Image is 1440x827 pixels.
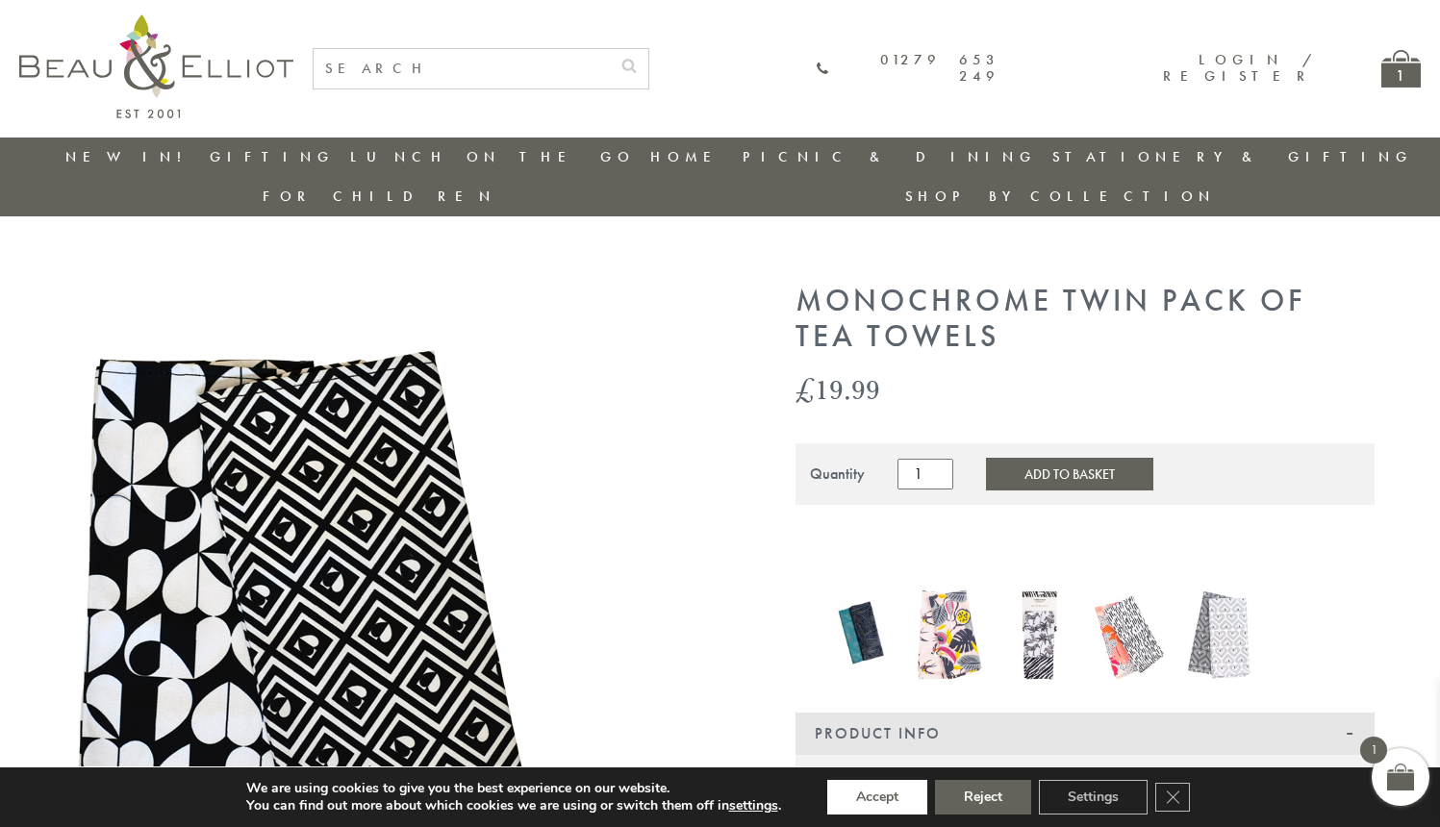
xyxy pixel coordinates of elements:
[816,52,1000,86] a: 01279 653 249
[1004,588,1075,684] a: Madagascar Twin Pack of Tea Towels
[827,780,927,814] button: Accept
[246,797,781,814] p: You can find out more about which cookies we are using or switch them off in .
[796,369,880,409] bdi: 19.99
[796,284,1375,355] h1: Monochrome Twin Pack of Tea Towels
[1360,737,1387,764] span: 1
[986,458,1153,490] button: Add to Basket
[650,147,727,166] a: Home
[796,713,1375,755] div: Product Info
[1052,147,1413,166] a: Stationery & Gifting
[1095,588,1166,684] a: Tribal Fusion Twin Pack of Tea Towels
[1086,516,1378,563] iframe: Secure express checkout frame
[1184,588,1255,684] a: Vibe Cotton Twin Pack of Tea Towels
[1381,50,1421,88] a: 1
[792,516,1084,563] iframe: Secure express checkout frame
[824,598,896,673] a: Botanicals Set of 2 tea towels
[65,147,194,166] a: New in!
[824,598,896,669] img: Botanicals Set of 2 tea towels
[914,588,985,680] img: Guatemala Twin Pack of Tea Towels
[897,459,953,489] input: Product quantity
[263,187,496,206] a: For Children
[935,780,1031,814] button: Reject
[1184,588,1255,680] img: Vibe Cotton Twin Pack of Tea Towels
[314,49,610,88] input: SEARCH
[1155,783,1190,812] button: Close GDPR Cookie Banner
[729,797,778,814] button: settings
[1039,780,1148,814] button: Settings
[1095,588,1166,680] img: Tribal Fusion Twin Pack of Tea Towels
[1163,50,1314,86] a: Login / Register
[19,14,293,118] img: logo
[210,147,335,166] a: Gifting
[246,780,781,797] p: We are using cookies to give you the best experience on our website.
[796,369,815,409] span: £
[350,147,635,166] a: Lunch On The Go
[905,187,1216,206] a: Shop by collection
[1004,588,1075,680] img: Madagascar Twin Pack of Tea Towels
[743,147,1037,166] a: Picnic & Dining
[810,465,865,483] div: Quantity
[914,588,985,684] a: Guatemala Twin Pack of Tea Towels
